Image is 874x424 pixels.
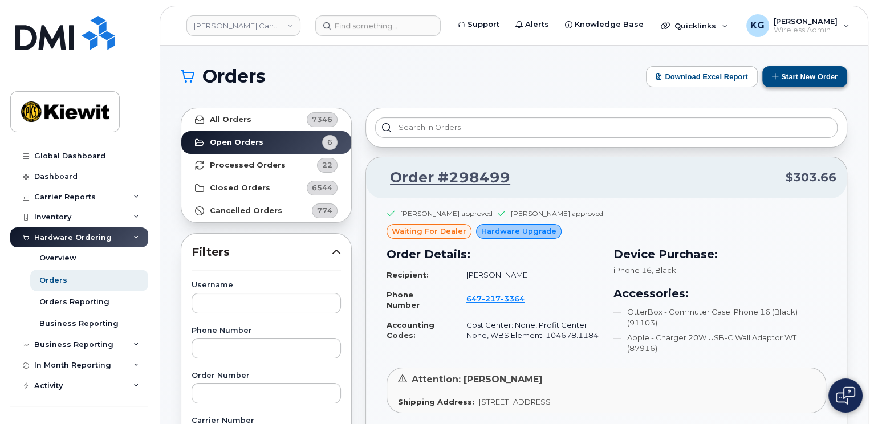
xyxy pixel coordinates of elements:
span: Attention: [PERSON_NAME] [412,374,543,385]
label: Order Number [192,372,341,380]
button: Start New Order [762,66,847,87]
span: waiting for dealer [392,226,466,237]
a: Order #298499 [376,168,510,188]
td: [PERSON_NAME] [456,265,600,285]
span: 774 [317,205,332,216]
label: Username [192,282,341,289]
span: 7346 [312,114,332,125]
a: All Orders7346 [181,108,351,131]
img: Open chat [836,386,855,405]
span: Orders [202,68,266,85]
span: 6 [327,137,332,148]
span: 3364 [501,294,525,303]
label: Phone Number [192,327,341,335]
h3: Device Purchase: [613,246,827,263]
button: Download Excel Report [646,66,758,87]
span: Filters [192,244,332,260]
input: Search in orders [375,117,838,138]
li: OtterBox - Commuter Case iPhone 16 (Black) (91103) [613,307,827,328]
strong: Phone Number [387,290,420,310]
a: Open Orders6 [181,131,351,154]
span: $303.66 [786,169,836,186]
div: [PERSON_NAME] approved [511,209,603,218]
span: Hardware Upgrade [481,226,556,237]
h3: Order Details: [387,246,600,263]
td: Cost Center: None, Profit Center: None, WBS Element: 104678.1184 [456,315,600,345]
strong: Processed Orders [210,161,286,170]
span: 22 [322,160,332,170]
span: iPhone 16 [613,266,652,275]
div: [PERSON_NAME] approved [400,209,493,218]
strong: Accounting Codes: [387,320,434,340]
a: 6472173364 [466,294,538,303]
h3: Accessories: [613,285,827,302]
strong: Cancelled Orders [210,206,282,215]
a: Processed Orders22 [181,154,351,177]
span: 217 [482,294,501,303]
a: Cancelled Orders774 [181,199,351,222]
span: [STREET_ADDRESS] [479,397,553,406]
span: , Black [652,266,676,275]
strong: Closed Orders [210,184,270,193]
strong: All Orders [210,115,251,124]
li: Apple - Charger 20W USB-C Wall Adaptor WT (87916) [613,332,827,353]
strong: Recipient: [387,270,429,279]
strong: Open Orders [210,138,263,147]
a: Closed Orders6544 [181,177,351,199]
strong: Shipping Address: [398,397,474,406]
span: 647 [466,294,525,303]
span: 6544 [312,182,332,193]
